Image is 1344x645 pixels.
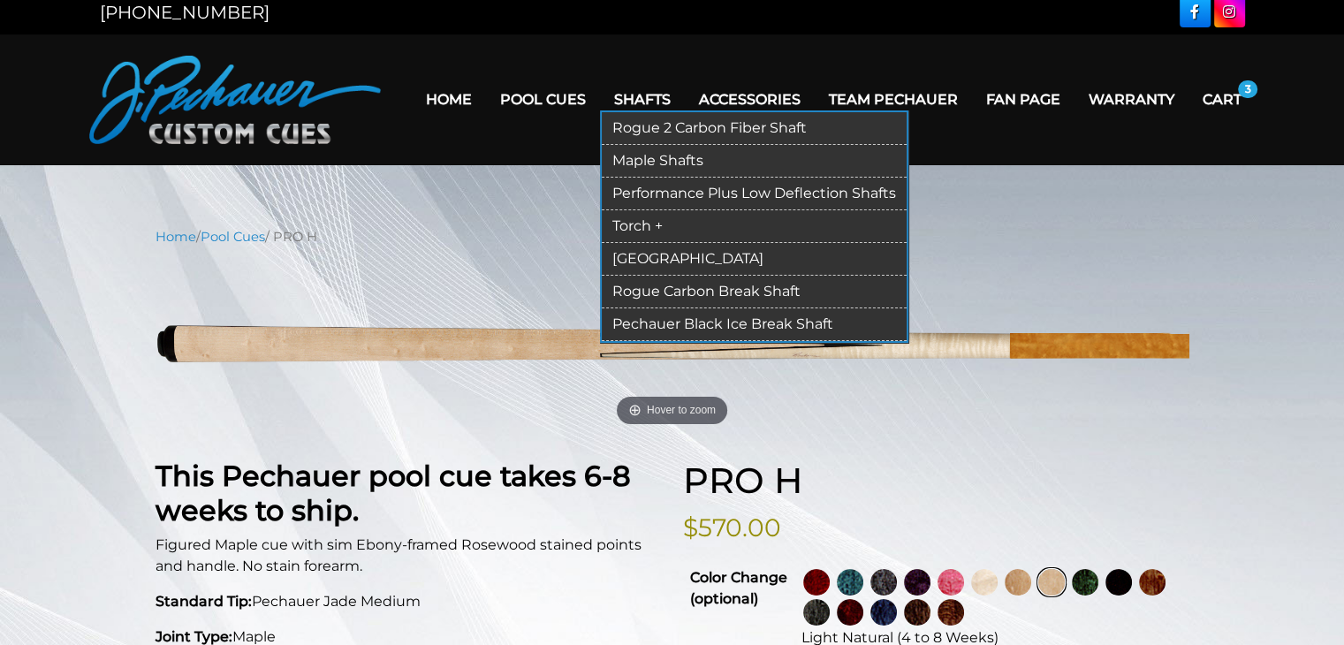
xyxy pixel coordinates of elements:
[904,599,930,626] img: Black Palm
[602,276,907,308] a: Rogue Carbon Break Shaft
[904,569,930,596] img: Purple
[971,569,998,596] img: No Stain
[972,77,1074,122] a: Fan Page
[602,243,907,276] a: [GEOGRAPHIC_DATA]
[803,599,830,626] img: Carbon
[201,229,265,245] a: Pool Cues
[156,229,196,245] a: Home
[156,227,1189,247] nav: Breadcrumb
[938,569,964,596] img: Pink
[870,599,897,626] img: Blue
[1072,569,1098,596] img: Green
[602,112,907,145] a: Rogue 2 Carbon Fiber Shaft
[690,569,787,607] strong: Color Change (optional)
[156,628,232,645] strong: Joint Type:
[815,77,972,122] a: Team Pechauer
[938,599,964,626] img: Rose
[1005,569,1031,596] img: Natural
[100,2,270,23] a: [PHONE_NUMBER]
[89,56,381,144] img: Pechauer Custom Cues
[156,593,252,610] strong: Standard Tip:
[486,77,600,122] a: Pool Cues
[156,459,631,527] strong: This Pechauer pool cue takes 6-8 weeks to ship.
[1038,569,1065,596] img: Light Natural
[683,512,781,543] bdi: $570.00
[685,77,815,122] a: Accessories
[602,145,907,178] a: Maple Shafts
[803,569,830,596] img: Wine
[602,178,907,210] a: Performance Plus Low Deflection Shafts
[870,569,897,596] img: Smoke
[837,599,863,626] img: Burgundy
[1105,569,1132,596] img: Ebony
[412,77,486,122] a: Home
[156,591,662,612] p: Pechauer Jade Medium
[683,459,1189,502] h1: PRO H
[600,77,685,122] a: Shafts
[1188,77,1256,122] a: Cart
[837,569,863,596] img: Turquoise
[1139,569,1166,596] img: Chestnut
[602,308,907,341] a: Pechauer Black Ice Break Shaft
[602,210,907,243] a: Torch +
[156,260,1189,432] a: Hover to zoom
[1074,77,1188,122] a: Warranty
[156,535,662,577] p: Figured Maple cue with sim Ebony-framed Rosewood stained points and handle. No stain forearm.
